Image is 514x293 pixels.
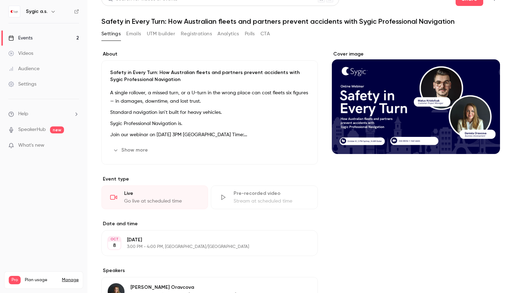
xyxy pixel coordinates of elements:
button: Settings [101,28,121,39]
section: Cover image [332,51,500,154]
p: Sygic Professional Navigation is. [110,119,309,128]
div: Pre-recorded video [234,190,309,197]
span: Plan usage [25,277,58,283]
div: Go live at scheduled time [124,198,199,205]
span: new [50,126,64,133]
iframe: Noticeable Trigger [71,142,79,149]
div: Audience [8,65,40,72]
h6: Sygic a.s. [26,8,48,15]
p: Safety in Every Turn: How Australian fleets and partners prevent accidents with Sygic Professiona... [110,69,309,83]
p: Event type [101,176,318,183]
p: [DATE] [127,236,281,243]
button: Registrations [181,28,212,39]
h1: Safety in Every Turn: How Australian fleets and partners prevent accidents with Sygic Professiona... [101,17,500,25]
label: Speakers [101,267,318,274]
p: Standard navigation isn’t built for heavy vehicles. [110,108,309,117]
span: Pro [9,276,21,284]
a: Manage [62,277,79,283]
li: help-dropdown-opener [8,110,79,118]
div: LiveGo live at scheduled time [101,185,208,209]
p: Join our webinar on [DATE] 3PM [GEOGRAPHIC_DATA] Time: [110,131,309,139]
button: Analytics [217,28,239,39]
p: 3:00 PM - 4:00 PM, [GEOGRAPHIC_DATA]/[GEOGRAPHIC_DATA] [127,244,281,250]
p: A single rollover, a missed turn, or a U-turn in the wrong place can cost fleets six figures — in... [110,89,309,105]
p: [PERSON_NAME] Oravcova [130,284,236,291]
img: Sygic a.s. [9,6,20,17]
label: Date and time [101,220,318,227]
button: UTM builder [147,28,175,39]
div: Videos [8,50,33,57]
a: SpeakerHub [18,126,46,133]
label: Cover image [332,51,500,58]
button: Polls [245,28,255,39]
button: Emails [126,28,141,39]
span: What's new [18,142,44,149]
p: 8 [113,242,116,249]
button: Show more [110,145,152,156]
label: About [101,51,318,58]
div: Events [8,35,33,42]
button: CTA [260,28,270,39]
div: Pre-recorded videoStream at scheduled time [211,185,317,209]
div: Settings [8,81,36,88]
span: Help [18,110,28,118]
div: OCT [108,237,121,242]
div: Stream at scheduled time [234,198,309,205]
div: Live [124,190,199,197]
